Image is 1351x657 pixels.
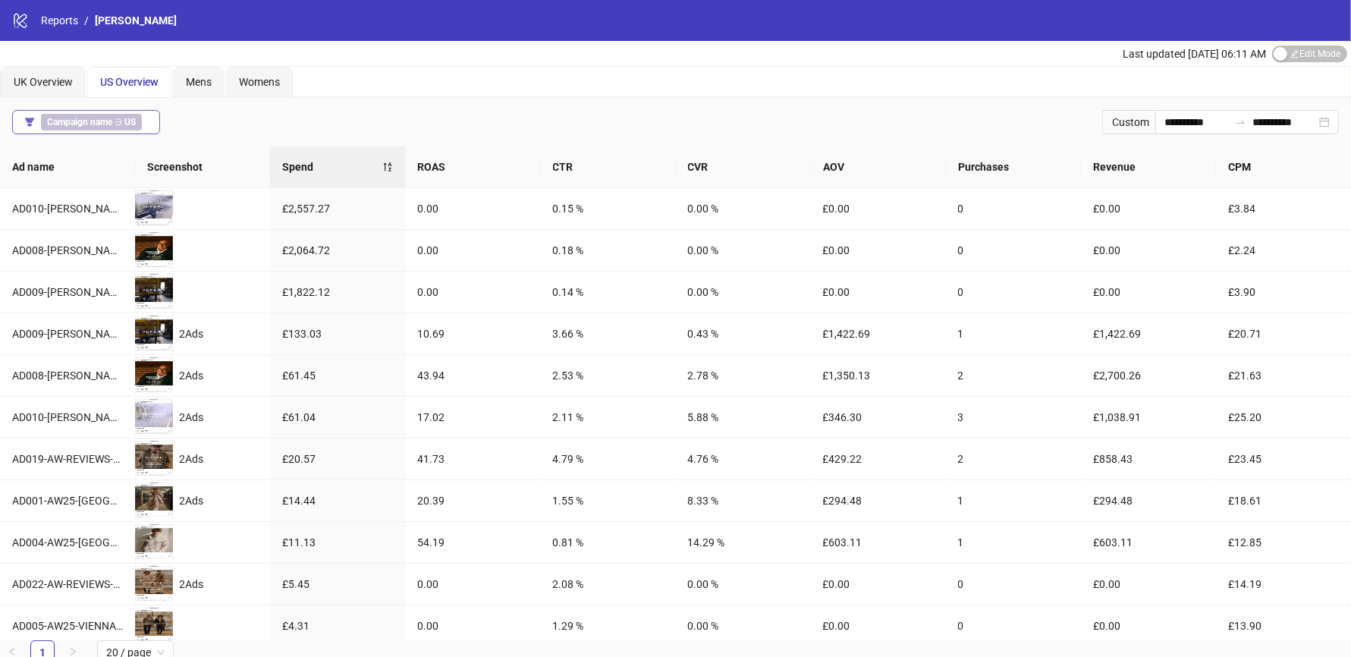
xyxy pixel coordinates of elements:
span: 2 Ads [179,453,203,465]
div: 1 [958,325,1069,342]
div: Custom [1102,110,1155,134]
div: £2,064.72 [282,242,393,259]
div: AD004-AW25-[GEOGRAPHIC_DATA]-MW_EN_IMG__CP_28082025_M_CC_SC24_USP10_AW25_ [12,534,123,551]
div: £3.90 [1228,284,1339,300]
div: 5.88 % [687,409,798,426]
span: ROAS [417,159,528,175]
div: AD010-[PERSON_NAME]-VIDEO-V2_EN_VID_CASHMERE_CP_01102025_M_CC_SC24_USP17_TUCCI_ [12,200,123,217]
span: [PERSON_NAME] [95,14,177,27]
div: AD022-AW-REVIEWS-JOURNAL-ALLG_EN_IMG_CASHMERE_CP_02102025_ALLG_NSE_SC9_USP10_AW25_ [12,576,123,593]
div: £21.63 [1228,367,1339,384]
div: 0.00 [417,618,528,634]
div: 2 [958,367,1069,384]
div: £1,038.91 [1093,409,1204,426]
span: AOV [823,159,934,175]
div: 1.29 % [552,618,663,634]
div: 0 [958,200,1069,217]
div: 4.76 % [687,451,798,467]
div: 4.79 % [552,451,663,467]
span: Screenshot [147,159,258,175]
div: AD010-[PERSON_NAME]-VIDEO-V2_EN_VID_CASHMERE_CP_24092025_M_CC_SC24_USP17_TUCCI_ [12,409,123,426]
div: £0.00 [1093,200,1204,217]
div: £61.45 [282,367,393,384]
div: £12.85 [1228,534,1339,551]
div: £3.84 [1228,200,1339,217]
th: Purchases [946,146,1081,188]
span: ∋ [41,114,142,130]
div: 0 [958,242,1069,259]
button: Campaign name ∋ US [12,110,160,134]
span: Ad name [12,159,123,175]
span: filter [24,117,35,127]
div: 0.00 [417,576,528,593]
div: £603.11 [1093,534,1204,551]
div: 0.14 % [552,284,663,300]
div: £20.71 [1228,325,1339,342]
span: right [68,647,77,656]
span: Womens [239,76,280,88]
span: CPM [1228,159,1339,175]
div: 0 [958,618,1069,634]
a: Reports [38,12,81,29]
div: 0.00 % [687,284,798,300]
div: 14.29 % [687,534,798,551]
span: 2 Ads [179,369,203,382]
div: 0.18 % [552,242,663,259]
div: £1,422.69 [823,325,934,342]
div: £4.31 [282,618,393,634]
div: £603.11 [823,534,934,551]
span: Spend [282,159,382,175]
div: 2.78 % [687,367,798,384]
div: £11.13 [282,534,393,551]
span: CTR [553,159,664,175]
div: 0.00 [417,200,528,217]
div: 1 [958,492,1069,509]
div: £0.00 [1093,242,1204,259]
div: 2.53 % [552,367,663,384]
div: 20.39 [417,492,528,509]
div: £1,350.13 [823,367,934,384]
span: 2 Ads [179,411,203,423]
div: AD001-AW25-[GEOGRAPHIC_DATA]-WW-V1_EN_IMG__CP_28082025_F_CC_SC24_USP10_AW25_ [12,492,123,509]
div: £2,700.26 [1093,367,1204,384]
div: £0.00 [823,284,934,300]
th: AOV [811,146,946,188]
div: 2.11 % [552,409,663,426]
div: 43.94 [417,367,528,384]
div: £0.00 [1093,284,1204,300]
span: swap-right [1234,116,1246,128]
span: Purchases [958,159,1069,175]
div: 0.00 % [687,242,798,259]
span: 2 Ads [179,495,203,507]
div: 0 [958,284,1069,300]
div: AD009-[PERSON_NAME]-VIDEO-V1_EN_VID_CASHMERE_CP_01102025_M_CC_SC24_USP17_TUCCI_ [12,284,123,300]
div: 3.66 % [552,325,663,342]
span: UK Overview [14,76,73,88]
div: 0 [958,576,1069,593]
div: 8.33 % [687,492,798,509]
div: 0.00 [417,284,528,300]
div: £0.00 [823,200,934,217]
div: £25.20 [1228,409,1339,426]
div: £5.45 [282,576,393,593]
li: / [84,12,89,29]
th: CPM [1216,146,1351,188]
th: ROAS [405,146,540,188]
div: AD008-[PERSON_NAME]-STATIC_EN_IMG_CASHMERE_CP_01102025_M_NSE_SC24_USP17_TUCCI_ [12,242,123,259]
div: £61.04 [282,409,393,426]
div: 0.00 % [687,576,798,593]
div: 1.55 % [552,492,663,509]
div: £2.24 [1228,242,1339,259]
div: £2,557.27 [282,200,393,217]
th: Screenshot [135,146,270,188]
th: CVR [676,146,811,188]
div: £23.45 [1228,451,1339,467]
div: £346.30 [823,409,934,426]
div: 10.69 [417,325,528,342]
div: 0.00 % [687,618,798,634]
th: CTR [541,146,676,188]
span: 2 Ads [179,328,203,340]
div: £858.43 [1093,451,1204,467]
div: £20.57 [282,451,393,467]
b: Campaign name [47,117,112,127]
